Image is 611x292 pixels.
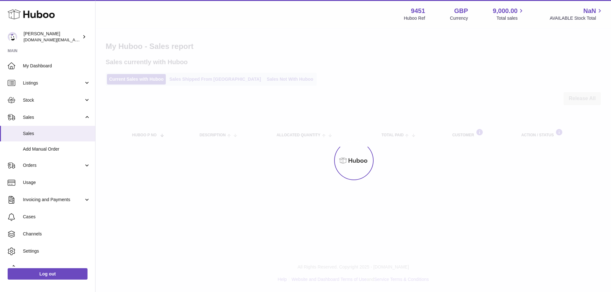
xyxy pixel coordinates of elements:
span: Sales [23,114,84,120]
div: Currency [450,15,468,21]
div: [PERSON_NAME] [24,31,81,43]
a: NaN AVAILABLE Stock Total [550,7,603,21]
span: 9,000.00 [493,7,518,15]
span: Invoicing and Payments [23,197,84,203]
span: Returns [23,265,90,271]
strong: GBP [454,7,468,15]
span: Listings [23,80,84,86]
a: Log out [8,268,88,280]
strong: 9451 [411,7,425,15]
span: Add Manual Order [23,146,90,152]
a: 9,000.00 Total sales [493,7,525,21]
span: Cases [23,214,90,220]
span: Sales [23,131,90,137]
span: Orders [23,162,84,168]
span: Usage [23,180,90,186]
span: AVAILABLE Stock Total [550,15,603,21]
span: [DOMAIN_NAME][EMAIL_ADDRESS][DOMAIN_NAME] [24,37,127,42]
img: amir.ch@gmail.com [8,32,17,42]
span: Stock [23,97,84,103]
div: Huboo Ref [404,15,425,21]
span: NaN [583,7,596,15]
span: Settings [23,248,90,254]
span: My Dashboard [23,63,90,69]
span: Total sales [496,15,525,21]
span: Channels [23,231,90,237]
